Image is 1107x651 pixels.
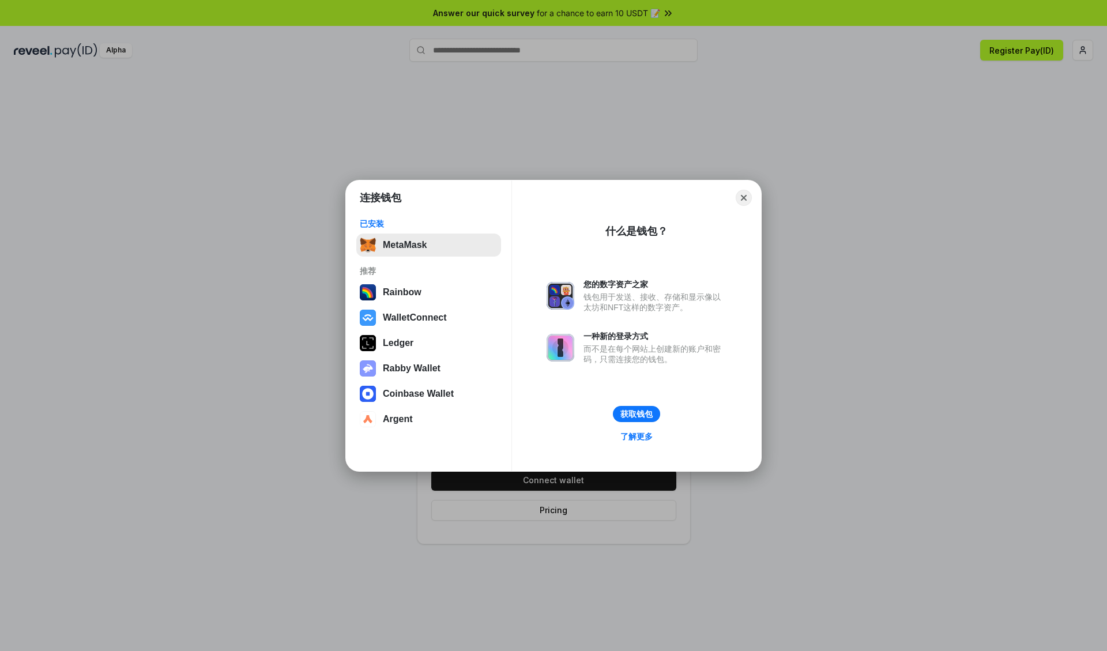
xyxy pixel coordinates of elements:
[356,332,501,355] button: Ledger
[383,414,413,424] div: Argent
[383,240,427,250] div: MetaMask
[356,306,501,329] button: WalletConnect
[356,357,501,380] button: Rabby Wallet
[356,281,501,304] button: Rainbow
[360,335,376,351] img: svg+xml,%3Csvg%20xmlns%3D%22http%3A%2F%2Fwww.w3.org%2F2000%2Fsvg%22%20width%3D%2228%22%20height%3...
[360,284,376,300] img: svg+xml,%3Csvg%20width%3D%22120%22%20height%3D%22120%22%20viewBox%3D%220%200%20120%20120%22%20fil...
[383,313,447,323] div: WalletConnect
[620,431,653,442] div: 了解更多
[383,287,421,298] div: Rainbow
[613,406,660,422] button: 获取钱包
[383,363,440,374] div: Rabby Wallet
[360,411,376,427] img: svg+xml,%3Csvg%20width%3D%2228%22%20height%3D%2228%22%20viewBox%3D%220%200%2028%2028%22%20fill%3D...
[547,334,574,362] img: svg+xml,%3Csvg%20xmlns%3D%22http%3A%2F%2Fwww.w3.org%2F2000%2Fsvg%22%20fill%3D%22none%22%20viewBox...
[360,266,498,276] div: 推荐
[356,234,501,257] button: MetaMask
[360,237,376,253] img: svg+xml,%3Csvg%20fill%3D%22none%22%20height%3D%2233%22%20viewBox%3D%220%200%2035%2033%22%20width%...
[620,409,653,419] div: 获取钱包
[583,292,726,313] div: 钱包用于发送、接收、存储和显示像以太坊和NFT这样的数字资产。
[547,282,574,310] img: svg+xml,%3Csvg%20xmlns%3D%22http%3A%2F%2Fwww.w3.org%2F2000%2Fsvg%22%20fill%3D%22none%22%20viewBox...
[360,360,376,377] img: svg+xml,%3Csvg%20xmlns%3D%22http%3A%2F%2Fwww.w3.org%2F2000%2Fsvg%22%20fill%3D%22none%22%20viewBox...
[583,344,726,364] div: 而不是在每个网站上创建新的账户和密码，只需连接您的钱包。
[605,224,668,238] div: 什么是钱包？
[736,190,752,206] button: Close
[360,386,376,402] img: svg+xml,%3Csvg%20width%3D%2228%22%20height%3D%2228%22%20viewBox%3D%220%200%2028%2028%22%20fill%3D...
[583,279,726,289] div: 您的数字资产之家
[383,389,454,399] div: Coinbase Wallet
[356,382,501,405] button: Coinbase Wallet
[383,338,413,348] div: Ledger
[583,331,726,341] div: 一种新的登录方式
[360,191,401,205] h1: 连接钱包
[356,408,501,431] button: Argent
[360,219,498,229] div: 已安装
[613,429,660,444] a: 了解更多
[360,310,376,326] img: svg+xml,%3Csvg%20width%3D%2228%22%20height%3D%2228%22%20viewBox%3D%220%200%2028%2028%22%20fill%3D...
